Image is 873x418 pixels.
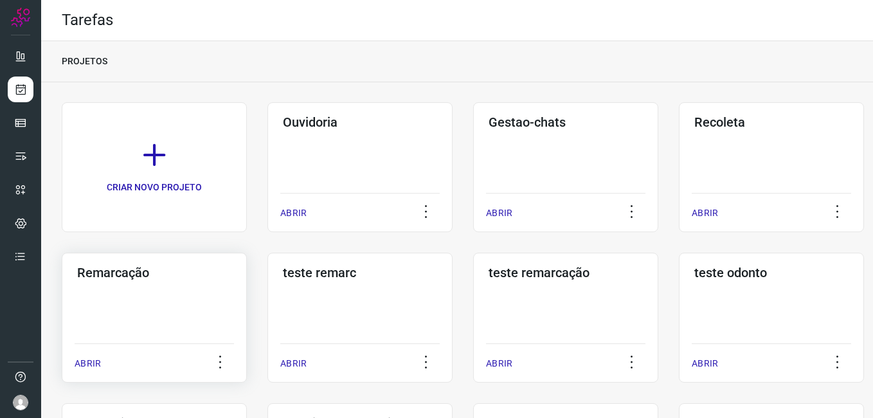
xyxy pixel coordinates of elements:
[489,114,643,130] h3: Gestao-chats
[486,206,512,220] p: ABRIR
[62,55,107,68] p: PROJETOS
[280,357,307,370] p: ABRIR
[489,265,643,280] h3: teste remarcação
[486,357,512,370] p: ABRIR
[280,206,307,220] p: ABRIR
[692,357,718,370] p: ABRIR
[62,11,113,30] h2: Tarefas
[283,114,437,130] h3: Ouvidoria
[75,357,101,370] p: ABRIR
[694,114,849,130] h3: Recoleta
[11,8,30,27] img: Logo
[694,265,849,280] h3: teste odonto
[77,265,231,280] h3: Remarcação
[107,181,202,194] p: CRIAR NOVO PROJETO
[283,265,437,280] h3: teste remarc
[13,395,28,410] img: avatar-user-boy.jpg
[692,206,718,220] p: ABRIR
